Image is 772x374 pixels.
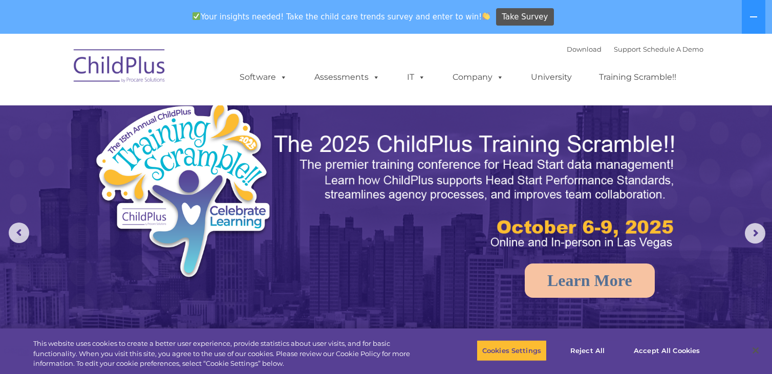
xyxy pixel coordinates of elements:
[397,67,436,87] a: IT
[33,339,424,369] div: This website uses cookies to create a better user experience, provide statistics about user visit...
[525,263,655,298] a: Learn More
[589,67,687,87] a: Training Scramble!!
[188,7,495,27] span: Your insights needed! Take the child care trends survey and enter to win!
[555,340,619,361] button: Reject All
[496,8,554,26] a: Take Survey
[482,12,490,20] img: 👏
[567,45,703,53] font: |
[521,67,582,87] a: University
[142,68,174,75] span: Last name
[192,12,200,20] img: ✅
[628,340,705,361] button: Accept All Cookies
[304,67,390,87] a: Assessments
[567,45,602,53] a: Download
[442,67,514,87] a: Company
[643,45,703,53] a: Schedule A Demo
[142,109,186,117] span: Phone number
[744,339,767,362] button: Close
[614,45,641,53] a: Support
[69,42,171,93] img: ChildPlus by Procare Solutions
[502,8,548,26] span: Take Survey
[477,340,547,361] button: Cookies Settings
[229,67,297,87] a: Software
